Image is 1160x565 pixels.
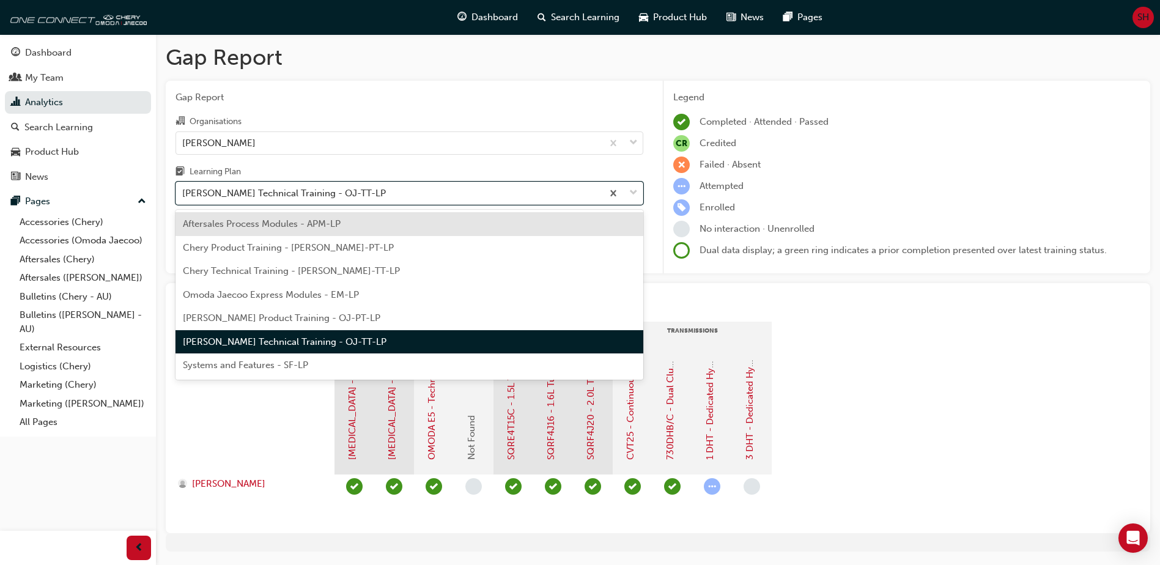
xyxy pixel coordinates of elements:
span: search-icon [11,122,20,133]
a: car-iconProduct Hub [629,5,717,30]
span: people-icon [11,73,20,84]
span: learningRecordVerb_ATTEMPT-icon [673,178,690,194]
a: 3 DHT - Dedicated Hybrid Transmission [744,291,755,460]
span: learningRecordVerb_NONE-icon [465,478,482,495]
div: Legend [673,90,1140,105]
a: Aftersales ([PERSON_NAME]) [15,268,151,287]
span: Dashboard [471,10,518,24]
a: My Team [5,67,151,89]
span: guage-icon [11,48,20,59]
button: Pages [5,190,151,213]
span: pages-icon [11,196,20,207]
span: search-icon [538,10,546,25]
a: Analytics [5,91,151,114]
span: Omoda Jaecoo Express Modules - EM-LP [183,289,359,300]
a: [MEDICAL_DATA] - Safety [347,352,358,460]
span: Aftersales Process Modules - APM-LP [183,218,341,229]
div: News [25,170,48,184]
span: Dual data display; a green ring indicates a prior completion presented over latest training status. [700,245,1107,256]
a: All Pages [15,413,151,432]
h1: Gap Report [166,44,1150,71]
span: Completed · Attended · Passed [700,116,829,127]
a: Accessories (Omoda Jaecoo) [15,231,151,250]
span: learningRecordVerb_PASS-icon [346,478,363,495]
a: Product Hub [5,141,151,163]
a: Accessories (Chery) [15,213,151,232]
span: No interaction · Unenrolled [700,223,815,234]
span: learningRecordVerb_ATTEMPT-icon [704,478,720,495]
a: Bulletins (Chery - AU) [15,287,151,306]
div: [PERSON_NAME] [182,136,256,150]
span: Gap Report [175,90,643,105]
span: Product Hub [653,10,707,24]
div: Pages [25,194,50,209]
span: Failed · Absent [700,159,761,170]
a: Logistics (Chery) [15,357,151,376]
a: SQRE4T15C - 1.5L Turbo Petrol MPI [506,309,517,460]
span: learningRecordVerb_ENROLL-icon [673,199,690,216]
a: news-iconNews [717,5,774,30]
button: SH [1132,7,1154,28]
span: prev-icon [135,541,144,556]
div: My Team [25,71,64,85]
span: chart-icon [11,97,20,108]
span: learningRecordVerb_PASS-icon [545,478,561,495]
a: External Resources [15,338,151,357]
span: learningRecordVerb_NONE-icon [673,221,690,237]
span: organisation-icon [175,116,185,127]
span: learningRecordVerb_PASS-icon [505,478,522,495]
span: Chery Technical Training - [PERSON_NAME]-TT-LP [183,265,400,276]
div: [PERSON_NAME] Technical Training - OJ-TT-LP [182,186,386,201]
a: search-iconSearch Learning [528,5,629,30]
div: Learning Plan [190,166,241,178]
span: learningRecordVerb_PASS-icon [386,478,402,495]
span: Search Learning [551,10,619,24]
span: news-icon [11,172,20,183]
a: guage-iconDashboard [448,5,528,30]
a: 1 DHT - Dedicated Hybrid Transmission [704,292,715,460]
div: Dashboard [25,46,72,60]
span: up-icon [138,194,146,210]
a: News [5,166,151,188]
button: DashboardMy TeamAnalyticsSearch LearningProduct HubNews [5,39,151,190]
a: Dashboard [5,42,151,64]
span: learningRecordVerb_NONE-icon [744,478,760,495]
a: pages-iconPages [774,5,832,30]
span: [PERSON_NAME] Product Training - OJ-PT-LP [183,312,380,323]
a: Bulletins ([PERSON_NAME] - AU) [15,306,151,338]
span: null-icon [673,135,690,152]
span: down-icon [629,185,638,201]
span: Pages [797,10,822,24]
span: [PERSON_NAME] [192,477,265,491]
span: learningRecordVerb_COMPLETE-icon [673,114,690,130]
a: [MEDICAL_DATA] - Isolation Process [386,306,397,460]
span: [PERSON_NAME] Technical Training - OJ-TT-LP [183,336,386,347]
span: Attempted [700,180,744,191]
span: news-icon [726,10,736,25]
span: Chery Product Training - [PERSON_NAME]-PT-LP [183,242,394,253]
span: pages-icon [783,10,792,25]
div: Search Learning [24,120,93,135]
a: Marketing ([PERSON_NAME]) [15,394,151,413]
span: Not Found [466,415,477,460]
div: Organisations [190,116,242,128]
a: OMODA E5 - Technical [426,363,437,460]
span: News [741,10,764,24]
div: Open Intercom Messenger [1118,523,1148,553]
span: Enrolled [700,202,735,213]
img: oneconnect [6,5,147,29]
span: car-icon [639,10,648,25]
span: learningRecordVerb_PASS-icon [585,478,601,495]
div: TRANSMISSIONS [613,322,772,352]
span: learningRecordVerb_FAIL-icon [673,157,690,173]
span: SH [1137,10,1149,24]
span: learningRecordVerb_PASS-icon [426,478,442,495]
a: [PERSON_NAME] [178,477,323,491]
a: 730DHB/C - Dual Clutch Transmission [665,296,676,460]
div: Product Hub [25,145,79,159]
span: car-icon [11,147,20,158]
span: learningRecordVerb_PASS-icon [664,478,681,495]
span: Credited [700,138,736,149]
span: Systems and Features - SF-LP [183,360,308,371]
